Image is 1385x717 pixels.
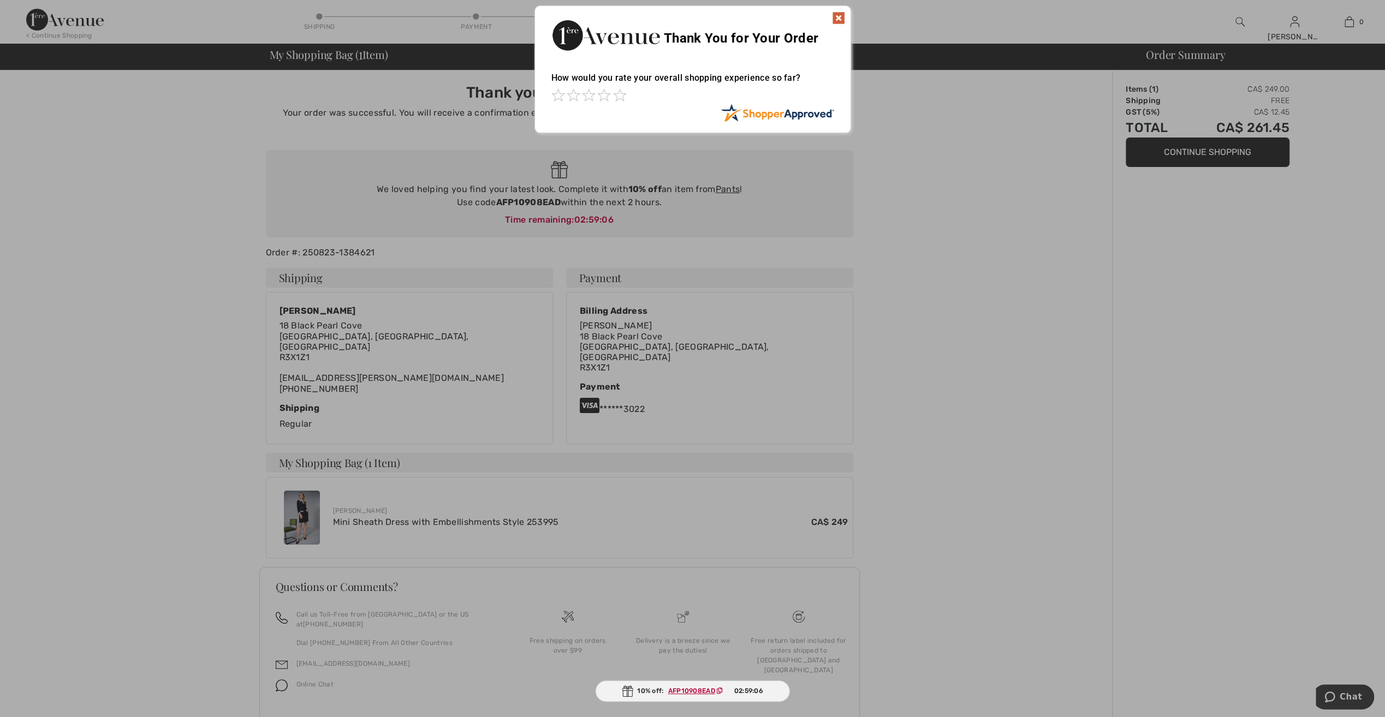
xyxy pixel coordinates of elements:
span: Chat [24,8,46,17]
ins: AFP10908EAD [668,687,715,695]
span: Thank You for Your Order [664,31,818,46]
div: 10% off: [595,680,790,702]
img: Thank You for Your Order [551,17,661,53]
img: Gift.svg [622,685,633,697]
div: How would you rate your overall shopping experience so far? [551,62,834,104]
span: 02:59:06 [734,686,763,696]
img: x [832,11,845,25]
